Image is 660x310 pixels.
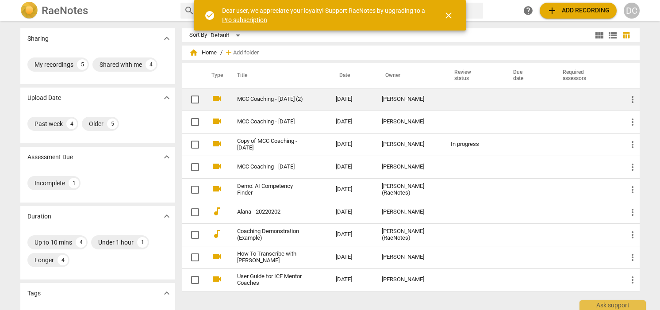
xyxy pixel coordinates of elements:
span: more_vert [627,139,638,150]
p: Tags [27,289,41,298]
a: MCC Coaching - [DATE] [237,164,304,170]
div: My recordings [35,60,73,69]
div: [PERSON_NAME] [382,209,437,215]
td: [DATE] [329,156,375,178]
a: MCC Coaching - [DATE] [237,119,304,125]
td: [DATE] [329,201,375,223]
div: 5 [107,119,118,129]
td: [DATE] [329,223,375,246]
span: videocam [211,116,222,126]
span: videocam [211,251,222,262]
th: Owner [375,63,444,88]
div: 1 [69,178,79,188]
div: [PERSON_NAME] [382,254,437,260]
span: search [184,5,195,16]
div: Shared with me [100,60,142,69]
span: Add folder [233,50,259,56]
div: Ask support [579,300,646,310]
div: Under 1 hour [98,238,134,247]
th: Type [204,63,226,88]
a: User Guide for ICF Mentor Coaches [237,273,304,287]
div: Incomplete [35,179,65,188]
span: view_list [607,30,618,41]
span: audiotrack [211,229,222,239]
span: more_vert [627,230,638,240]
td: [DATE] [329,178,375,201]
p: Sharing [27,34,49,43]
span: add [224,48,233,57]
button: Show more [160,91,173,104]
div: [PERSON_NAME] [382,119,437,125]
span: help [523,5,533,16]
span: more_vert [627,94,638,105]
div: 1 [137,237,148,248]
button: Show more [160,150,173,164]
a: Coaching Demonstration (Example) [237,228,304,241]
span: Add recording [547,5,610,16]
th: Review status [444,63,503,88]
th: Due date [503,63,553,88]
th: Required assessors [552,63,620,88]
td: [DATE] [329,111,375,133]
td: [DATE] [329,246,375,268]
div: 4 [76,237,86,248]
div: [PERSON_NAME] [382,96,437,103]
div: 4 [66,119,77,129]
span: table_chart [622,31,630,39]
span: view_module [594,30,605,41]
a: Copy of MCC Coaching - [DATE] [237,138,304,151]
span: more_vert [627,184,638,195]
img: Logo [20,2,38,19]
span: expand_more [161,33,172,44]
div: Up to 10 mins [35,238,72,247]
td: [DATE] [329,88,375,111]
button: Table view [619,29,633,42]
th: Title [226,63,329,88]
p: Upload Date [27,93,61,103]
p: Duration [27,212,51,221]
span: videocam [211,93,222,104]
button: Tile view [593,29,606,42]
div: [PERSON_NAME] (RaeNotes) [382,228,437,241]
a: Demo: AI Competency Finder [237,183,304,196]
div: [PERSON_NAME] [382,141,437,148]
div: In progress [451,141,495,148]
button: Upload [540,3,617,19]
span: close [443,10,454,21]
span: expand_more [161,152,172,162]
a: How To Transcribe with [PERSON_NAME] [237,251,304,264]
button: List view [606,29,619,42]
button: Show more [160,287,173,300]
div: Default [211,28,243,42]
a: Help [520,3,536,19]
span: more_vert [627,162,638,172]
div: Dear user, we appreciate your loyalty! Support RaeNotes by upgrading to a [222,6,427,24]
span: more_vert [627,117,638,127]
span: videocam [211,138,222,149]
th: Date [329,63,375,88]
span: add [547,5,557,16]
span: expand_more [161,92,172,103]
span: videocam [211,184,222,194]
span: audiotrack [211,206,222,217]
div: 4 [146,59,156,70]
div: Sort By [189,32,207,38]
a: Pro subscription [222,16,267,23]
span: / [220,50,223,56]
span: more_vert [627,207,638,218]
a: LogoRaeNotes [20,2,173,19]
p: Assessment Due [27,153,73,162]
td: [DATE] [329,268,375,291]
button: DC [624,3,640,19]
div: 5 [77,59,88,70]
div: [PERSON_NAME] [382,276,437,283]
span: videocam [211,274,222,284]
div: [PERSON_NAME] (RaeNotes) [382,183,437,196]
span: Home [189,48,217,57]
span: home [189,48,198,57]
button: Show more [160,32,173,45]
button: Close [438,5,459,26]
span: more_vert [627,275,638,285]
span: expand_more [161,211,172,222]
